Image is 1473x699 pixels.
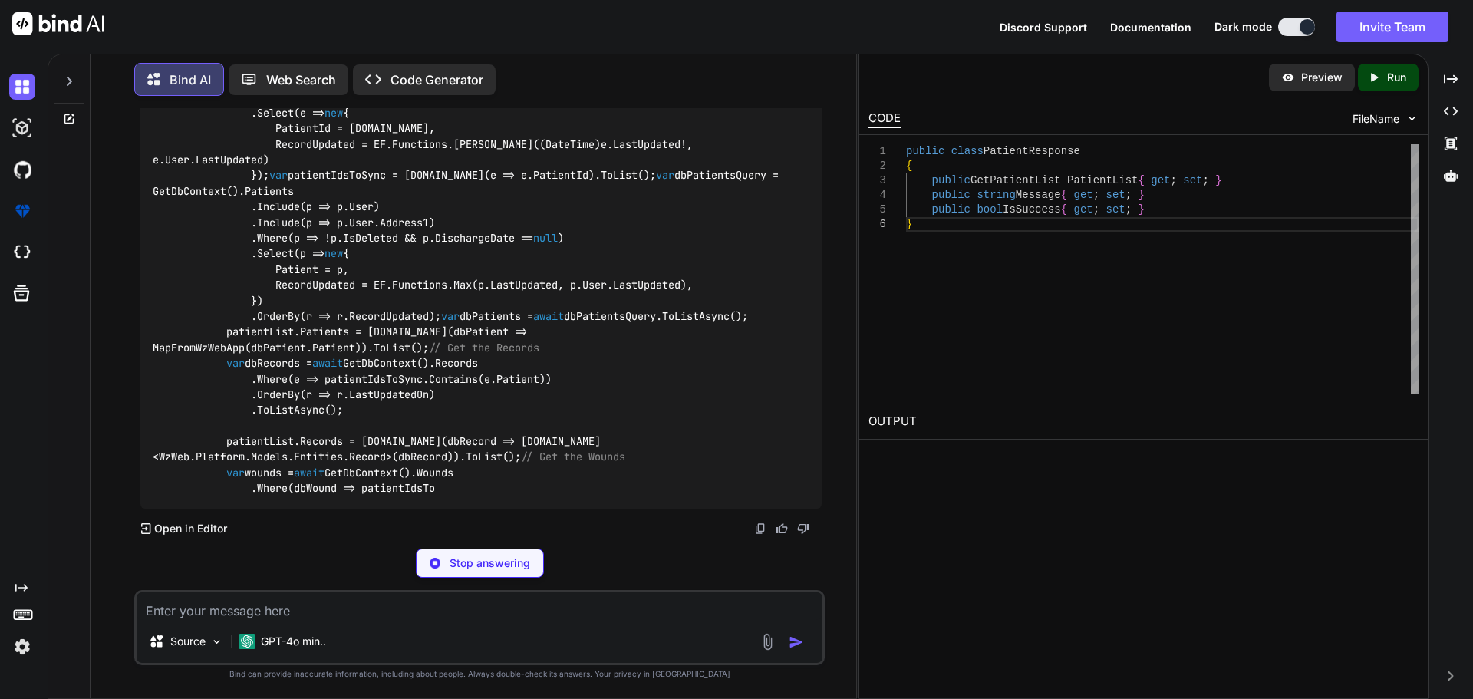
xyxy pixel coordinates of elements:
span: } [1138,203,1144,216]
span: new [325,106,343,120]
div: CODE [868,110,901,128]
img: dislike [797,523,809,535]
span: set [1183,174,1202,186]
p: Source [170,634,206,649]
span: get [1151,174,1170,186]
button: Documentation [1110,19,1191,35]
img: icon [789,635,804,650]
span: } [1215,174,1221,186]
span: Message [1016,189,1061,201]
span: new [325,247,343,261]
span: bool [977,203,1003,216]
p: GPT-4o min.. [261,634,326,649]
span: var [226,466,245,480]
span: } [906,218,912,230]
div: 6 [868,217,886,232]
span: FileName [1353,111,1399,127]
span: set [1106,189,1125,201]
div: 2 [868,159,886,173]
div: 1 [868,144,886,159]
span: get [1073,203,1092,216]
span: string [977,189,1015,201]
span: ; [1125,189,1131,201]
img: GPT-4o mini [239,634,255,649]
span: class [951,145,983,157]
span: var [226,356,245,370]
img: Pick Models [210,635,223,648]
p: Open in Editor [154,521,227,536]
p: Web Search [266,71,336,89]
p: Bind can provide inaccurate information, including about people. Always double-check its answers.... [134,668,825,680]
span: public [931,203,970,216]
div: 5 [868,203,886,217]
span: { [1138,174,1144,186]
span: var [269,169,288,183]
span: set [1106,203,1125,216]
span: ; [1092,203,1099,216]
img: preview [1281,71,1295,84]
p: Preview [1301,70,1343,85]
span: ; [1202,174,1208,186]
span: Documentation [1110,21,1191,34]
h2: OUTPUT [859,404,1428,440]
span: await [294,466,325,480]
span: { [906,160,912,172]
span: { [1060,189,1066,201]
p: Bind AI [170,71,211,89]
span: await [312,356,343,370]
button: Discord Support [1000,19,1087,35]
img: githubDark [9,157,35,183]
span: Discord Support [1000,21,1087,34]
div: 3 [868,173,886,188]
span: GetPatientList PatientList [970,174,1138,186]
button: Invite Team [1336,12,1448,42]
img: darkChat [9,74,35,100]
p: Code Generator [390,71,483,89]
span: { [1060,203,1066,216]
span: ; [1170,174,1176,186]
img: chevron down [1405,112,1419,125]
p: Stop answering [450,556,530,571]
span: ; [1092,189,1099,201]
span: PatientResponse [983,145,1079,157]
img: premium [9,198,35,224]
img: copy [754,523,766,535]
span: get [1073,189,1092,201]
span: ; [1125,203,1131,216]
span: Dark mode [1214,19,1272,35]
span: IsSuccess [1003,203,1061,216]
span: // Get the Wounds [521,450,625,464]
span: // Get the Records [429,341,539,354]
img: settings [9,634,35,660]
span: await [533,309,564,323]
span: public [906,145,944,157]
img: attachment [759,633,776,651]
img: darkAi-studio [9,115,35,141]
img: Bind AI [12,12,104,35]
p: Run [1387,70,1406,85]
span: public [931,189,970,201]
span: } [1138,189,1144,201]
span: public [931,174,970,186]
img: cloudideIcon [9,239,35,265]
span: var [441,309,460,323]
div: 4 [868,188,886,203]
img: like [776,523,788,535]
span: var [656,169,674,183]
span: null [533,231,558,245]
